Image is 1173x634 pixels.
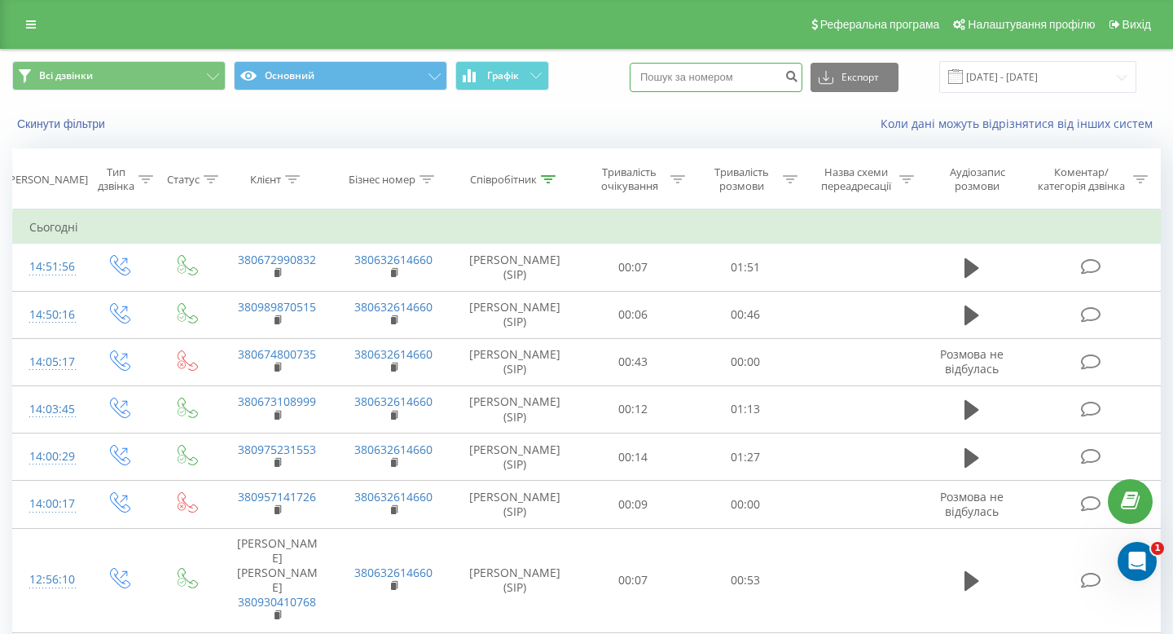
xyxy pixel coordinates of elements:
[12,117,113,131] button: Скинути фільтри
[354,565,433,580] a: 380632614660
[1122,18,1151,31] span: Вихід
[29,488,68,520] div: 14:00:17
[354,489,433,504] a: 380632614660
[354,394,433,409] a: 380632614660
[29,564,68,596] div: 12:56:10
[167,173,200,187] div: Статус
[578,385,690,433] td: 00:12
[452,291,578,338] td: [PERSON_NAME] (SIP)
[238,442,316,457] a: 380975231553
[578,528,690,632] td: 00:07
[452,385,578,433] td: [PERSON_NAME] (SIP)
[940,346,1004,376] span: Розмова не відбулась
[968,18,1095,31] span: Налаштування профілю
[487,70,519,81] span: Графік
[578,244,690,291] td: 00:07
[689,385,802,433] td: 01:13
[592,165,667,193] div: Тривалість очікування
[470,173,537,187] div: Співробітник
[1151,542,1164,555] span: 1
[816,165,895,193] div: Назва схеми переадресації
[13,211,1161,244] td: Сьогодні
[455,61,549,90] button: Графік
[689,528,802,632] td: 00:53
[578,434,690,481] td: 00:14
[881,116,1161,131] a: Коли дані можуть відрізнятися вiд інших систем
[238,252,316,267] a: 380672990832
[238,346,316,362] a: 380674800735
[811,63,898,92] button: Експорт
[238,394,316,409] a: 380673108999
[452,244,578,291] td: [PERSON_NAME] (SIP)
[238,299,316,315] a: 380989870515
[234,61,447,90] button: Основний
[354,252,433,267] a: 380632614660
[452,528,578,632] td: [PERSON_NAME] (SIP)
[1034,165,1129,193] div: Коментар/категорія дзвінка
[689,244,802,291] td: 01:51
[238,489,316,504] a: 380957141726
[578,291,690,338] td: 00:06
[29,394,68,425] div: 14:03:45
[29,346,68,378] div: 14:05:17
[452,434,578,481] td: [PERSON_NAME] (SIP)
[29,441,68,473] div: 14:00:29
[98,165,134,193] div: Тип дзвінка
[578,481,690,528] td: 00:09
[354,346,433,362] a: 380632614660
[452,338,578,385] td: [PERSON_NAME] (SIP)
[250,173,281,187] div: Клієнт
[689,481,802,528] td: 00:00
[630,63,802,92] input: Пошук за номером
[219,528,336,632] td: [PERSON_NAME] [PERSON_NAME]
[238,594,316,610] a: 380930410768
[820,18,940,31] span: Реферальна програма
[29,251,68,283] div: 14:51:56
[1118,542,1157,581] iframe: Intercom live chat
[12,61,226,90] button: Всі дзвінки
[689,434,802,481] td: 01:27
[354,442,433,457] a: 380632614660
[940,489,1004,519] span: Розмова не відбулась
[354,299,433,315] a: 380632614660
[349,173,415,187] div: Бізнес номер
[689,291,802,338] td: 00:46
[6,173,88,187] div: [PERSON_NAME]
[689,338,802,385] td: 00:00
[933,165,1021,193] div: Аудіозапис розмови
[704,165,779,193] div: Тривалість розмови
[39,69,93,82] span: Всі дзвінки
[452,481,578,528] td: [PERSON_NAME] (SIP)
[578,338,690,385] td: 00:43
[29,299,68,331] div: 14:50:16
